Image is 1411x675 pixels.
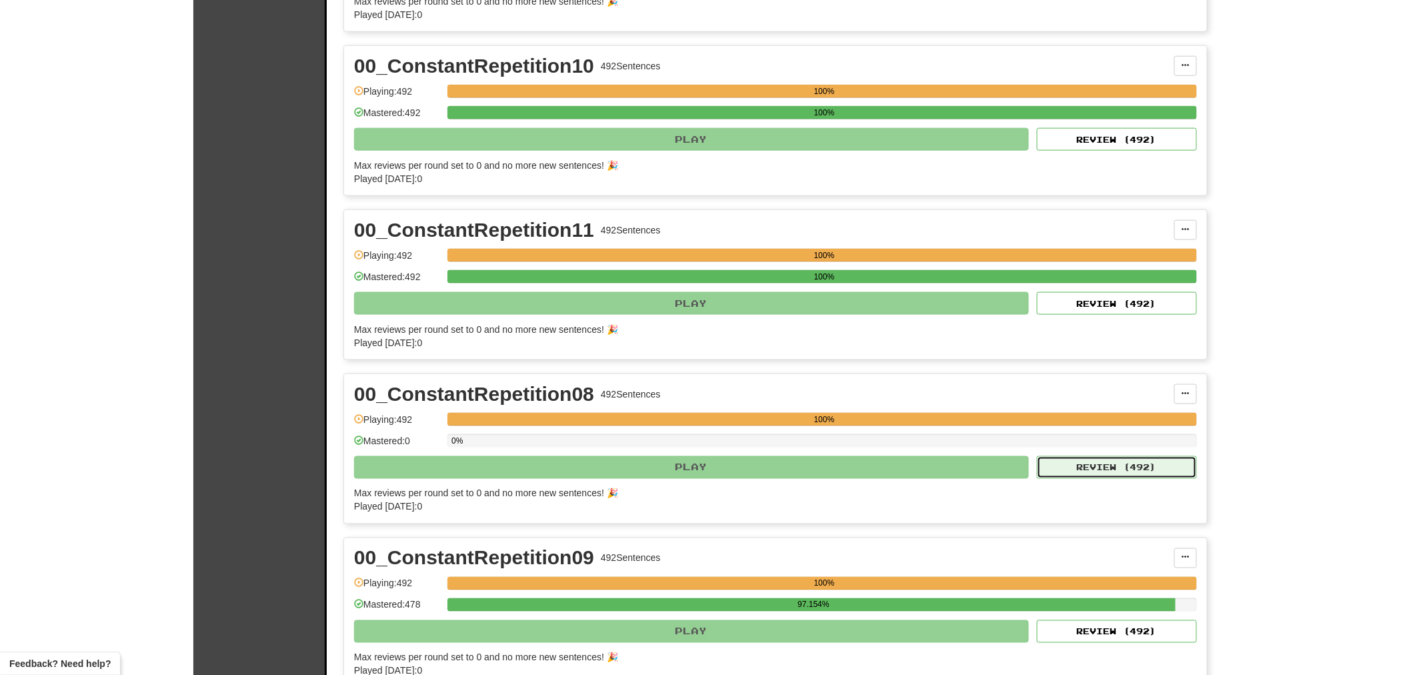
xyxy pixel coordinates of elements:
[601,59,661,73] div: 492 Sentences
[354,413,441,435] div: Playing: 492
[354,434,441,456] div: Mastered: 0
[451,413,1197,426] div: 100%
[1037,456,1197,479] button: Review (492)
[601,552,661,565] div: 492 Sentences
[354,620,1029,643] button: Play
[354,487,1189,500] div: Max reviews per round set to 0 and no more new sentences! 🎉
[601,388,661,401] div: 492 Sentences
[354,173,422,184] span: Played [DATE]: 0
[354,9,422,20] span: Played [DATE]: 0
[451,106,1197,119] div: 100%
[354,159,1189,172] div: Max reviews per round set to 0 and no more new sentences! 🎉
[9,657,111,670] span: Open feedback widget
[1037,620,1197,643] button: Review (492)
[1037,128,1197,151] button: Review (492)
[354,323,1189,336] div: Max reviews per round set to 0 and no more new sentences! 🎉
[451,249,1197,262] div: 100%
[451,85,1197,98] div: 100%
[354,502,422,512] span: Played [DATE]: 0
[1037,292,1197,315] button: Review (492)
[601,223,661,237] div: 492 Sentences
[354,249,441,271] div: Playing: 492
[451,598,1176,612] div: 97.154%
[354,292,1029,315] button: Play
[354,651,1189,664] div: Max reviews per round set to 0 and no more new sentences! 🎉
[354,128,1029,151] button: Play
[354,598,441,620] div: Mastered: 478
[451,577,1197,590] div: 100%
[354,56,594,76] div: 00_ConstantRepetition10
[354,220,594,240] div: 00_ConstantRepetition11
[354,456,1029,479] button: Play
[354,337,422,348] span: Played [DATE]: 0
[354,270,441,292] div: Mastered: 492
[354,85,441,107] div: Playing: 492
[354,577,441,599] div: Playing: 492
[354,384,594,404] div: 00_ConstantRepetition08
[354,106,441,128] div: Mastered: 492
[354,548,594,568] div: 00_ConstantRepetition09
[451,270,1197,283] div: 100%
